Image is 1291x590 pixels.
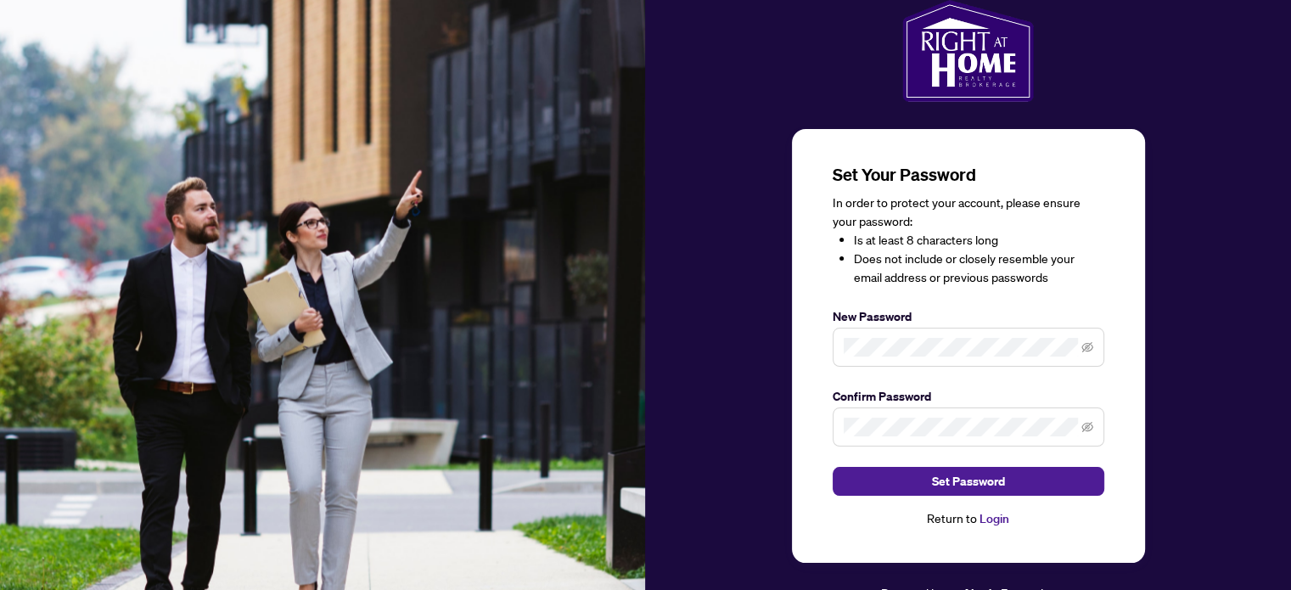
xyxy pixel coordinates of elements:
[854,231,1104,250] li: Is at least 8 characters long
[833,194,1104,287] div: In order to protect your account, please ensure your password:
[1081,421,1093,433] span: eye-invisible
[1081,341,1093,353] span: eye-invisible
[833,163,1104,187] h3: Set Your Password
[833,307,1104,326] label: New Password
[979,511,1009,526] a: Login
[833,509,1104,529] div: Return to
[932,468,1005,495] span: Set Password
[833,467,1104,496] button: Set Password
[833,387,1104,406] label: Confirm Password
[854,250,1104,287] li: Does not include or closely resemble your email address or previous passwords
